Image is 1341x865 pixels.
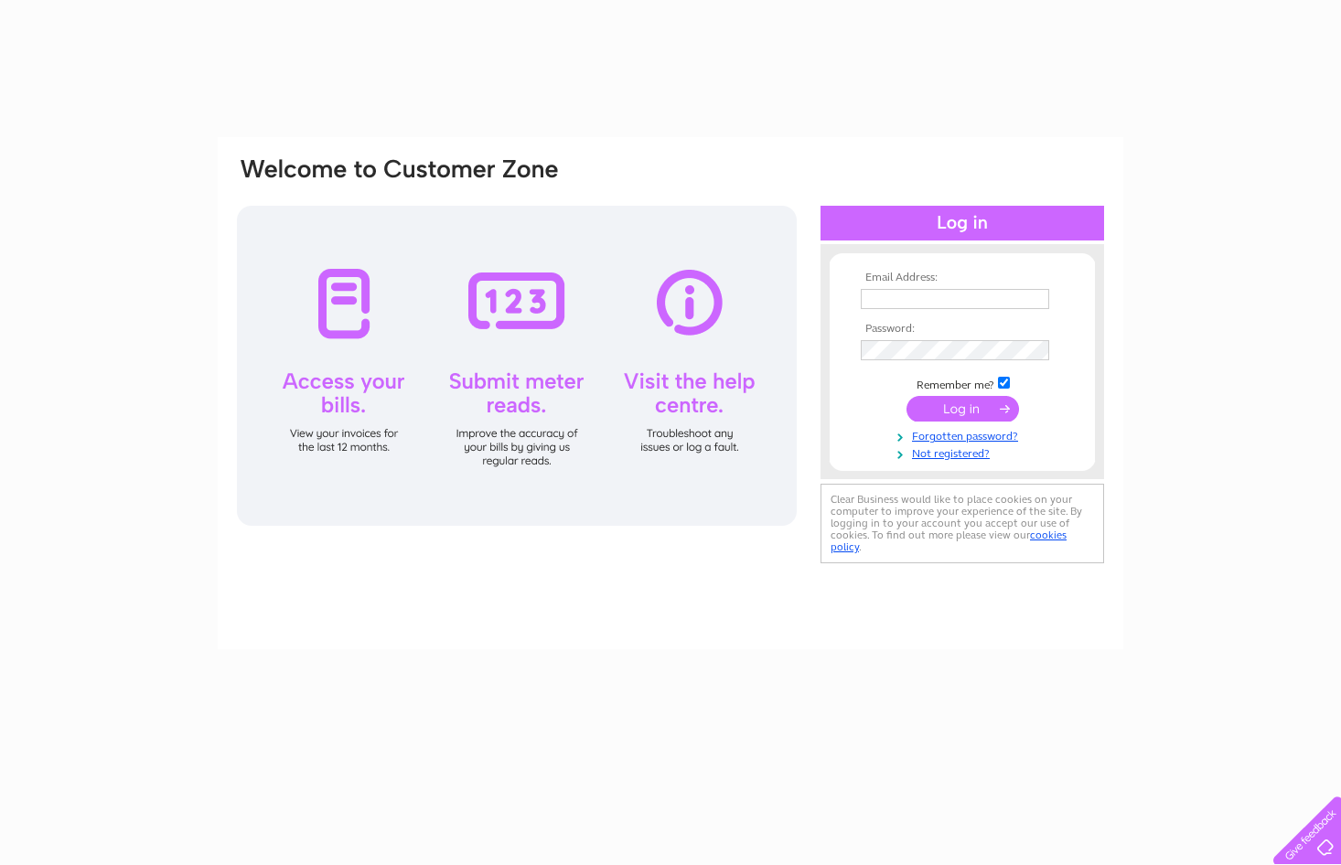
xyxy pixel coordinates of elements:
input: Submit [907,396,1019,422]
a: Not registered? [861,443,1068,461]
a: Forgotten password? [861,426,1068,443]
td: Remember me? [856,374,1068,392]
a: cookies policy [831,529,1067,553]
th: Password: [856,323,1068,336]
div: Clear Business would like to place cookies on your computer to improve your experience of the sit... [821,484,1104,563]
th: Email Address: [856,272,1068,284]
